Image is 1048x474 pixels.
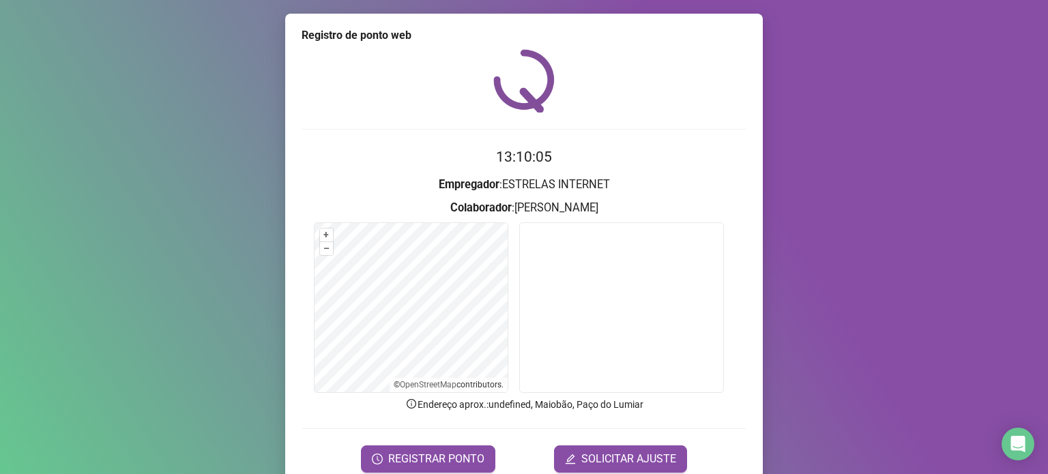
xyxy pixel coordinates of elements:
strong: Colaborador [450,201,512,214]
span: clock-circle [372,454,383,464]
h3: : ESTRELAS INTERNET [302,176,746,194]
span: info-circle [405,398,418,410]
div: Registro de ponto web [302,27,746,44]
h3: : [PERSON_NAME] [302,199,746,217]
strong: Empregador [439,178,499,191]
img: QRPoint [493,49,555,113]
span: REGISTRAR PONTO [388,451,484,467]
button: – [320,242,333,255]
button: REGISTRAR PONTO [361,445,495,473]
span: edit [565,454,576,464]
div: Open Intercom Messenger [1002,428,1034,460]
button: + [320,228,333,241]
span: SOLICITAR AJUSTE [581,451,676,467]
time: 13:10:05 [496,149,552,165]
li: © contributors. [394,380,504,389]
a: OpenStreetMap [400,380,456,389]
button: editSOLICITAR AJUSTE [554,445,687,473]
p: Endereço aprox. : undefined, Maiobão, Paço do Lumiar [302,397,746,412]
